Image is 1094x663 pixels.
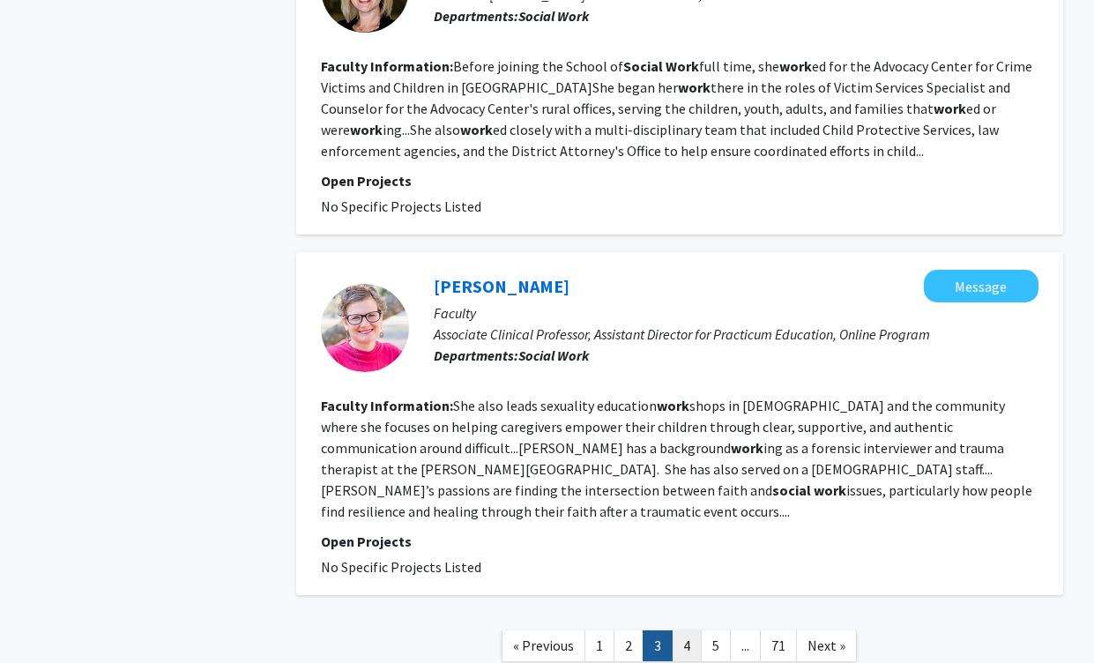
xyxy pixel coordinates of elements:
[460,121,493,138] b: work
[779,57,812,75] b: work
[741,637,749,654] span: ...
[557,346,589,364] b: Work
[321,197,481,215] span: No Specific Projects Listed
[434,275,569,297] a: [PERSON_NAME]
[502,630,585,661] a: Previous
[434,346,518,364] b: Departments:
[434,324,1038,345] p: Associate Clinical Professor, Assistant Director for Practicum Education, Online Program
[321,558,481,576] span: No Specific Projects Listed
[657,397,689,414] b: work
[321,57,453,75] b: Faculty Information:
[678,78,711,96] b: work
[518,346,554,364] b: Social
[807,637,845,654] span: Next »
[321,397,453,414] b: Faculty Information:
[731,439,763,457] b: work
[321,170,1038,191] p: Open Projects
[772,481,811,499] b: social
[701,630,731,661] a: 5
[584,630,614,661] a: 1
[13,584,75,650] iframe: Chat
[321,397,1032,520] fg-read-more: She also leads sexuality education shops in [DEMOGRAPHIC_DATA] and the community where she focuse...
[434,302,1038,324] p: Faculty
[513,637,574,654] span: « Previous
[321,531,1038,552] p: Open Projects
[672,630,702,661] a: 4
[614,630,644,661] a: 2
[924,270,1038,302] button: Message LeAnn Gardner
[643,630,673,661] a: 3
[796,630,857,661] a: Next
[934,100,966,117] b: work
[350,121,383,138] b: work
[760,630,797,661] a: 71
[666,57,699,75] b: Work
[557,7,589,25] b: Work
[814,481,846,499] b: work
[321,57,1032,160] fg-read-more: Before joining the School of full time, she ed for the Advocacy Center for Crime Victims and Chil...
[623,57,663,75] b: Social
[518,7,554,25] b: Social
[434,7,518,25] b: Departments:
